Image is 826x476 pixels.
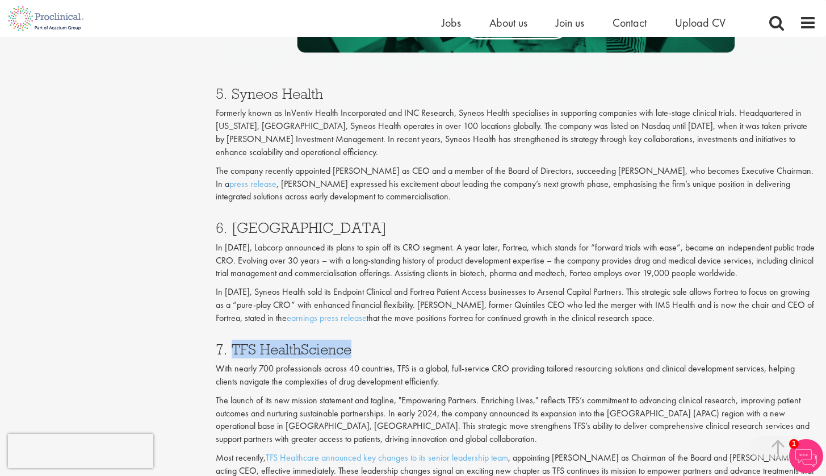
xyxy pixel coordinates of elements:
[266,452,508,464] a: TFS Healthcare announced key changes to its senior leadership team
[216,362,816,389] p: With nearly 700 professionals across 40 countries, TFS is a global, full-service CRO providing ta...
[789,439,823,473] img: Chatbot
[556,15,584,30] a: Join us
[789,439,799,449] span: 1
[613,15,647,30] a: Contact
[489,15,527,30] a: About us
[8,434,153,468] iframe: reCAPTCHA
[442,15,461,30] a: Jobs
[216,241,816,281] p: In [DATE], Labcorp announced its plans to spin off its CRO segment. A year later, Fortrea, which ...
[216,220,816,235] h3: 6. [GEOGRAPHIC_DATA]
[216,342,816,357] h3: 7. TFS HealthScience
[216,394,816,446] p: The launch of its new mission statement and tagline, "Empowering Partners. Enriching Lives," refl...
[216,165,816,204] p: The company recently appointed [PERSON_NAME] as CEO and a member of the Board of Directors, succe...
[675,15,726,30] a: Upload CV
[216,107,816,158] p: Formerly known as InVentiv Health Incorporated and INC Research, Syneos Health specialises in sup...
[216,86,816,101] h3: 5. Syneos Health
[216,286,816,325] p: In [DATE], Syneos Health sold its Endpoint Clinical and Fortrea Patient Access businesses to Arse...
[287,312,367,324] a: earnings press release
[229,178,276,190] a: press release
